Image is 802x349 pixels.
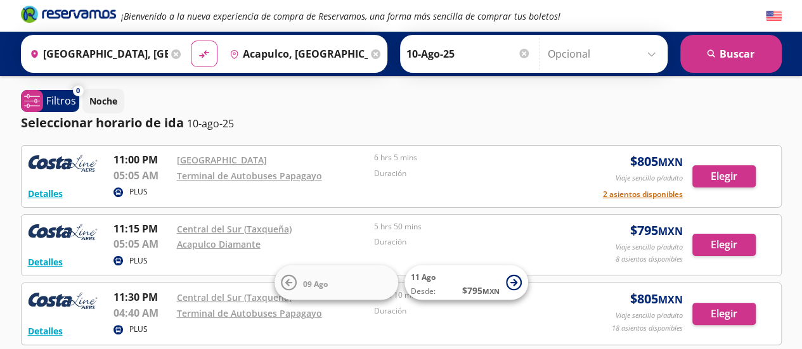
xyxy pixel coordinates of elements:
span: 09 Ago [303,278,328,289]
span: $ 795 [630,221,683,240]
small: MXN [658,293,683,307]
span: 0 [76,86,80,96]
p: PLUS [129,186,148,198]
p: 05:05 AM [113,236,171,251]
p: Viaje sencillo p/adulto [616,173,683,184]
img: RESERVAMOS [28,289,98,315]
small: MXN [482,286,500,296]
button: Elegir [692,165,756,187]
p: 10-ago-25 [187,116,234,131]
a: Acapulco Diamante [177,238,261,250]
a: [GEOGRAPHIC_DATA] [177,154,267,166]
p: Duración [374,168,566,179]
a: Terminal de Autobuses Papagayo [177,307,322,319]
p: Noche [89,94,117,108]
a: Central del Sur (Taxqueña) [177,291,292,303]
input: Opcional [548,38,661,70]
i: Brand Logo [21,4,116,23]
span: $ 805 [630,152,683,171]
p: Viaje sencillo p/adulto [616,242,683,253]
img: RESERVAMOS [28,221,98,246]
p: 5 hrs 50 mins [374,221,566,232]
p: 04:40 AM [113,305,171,320]
input: Buscar Destino [224,38,368,70]
button: 09 Ago [275,265,398,300]
input: Elegir Fecha [406,38,531,70]
p: 18 asientos disponibles [612,323,683,334]
span: Desde: [411,286,436,297]
a: Terminal de Autobuses Papagayo [177,170,322,182]
p: Duración [374,305,566,317]
button: Buscar [680,35,782,73]
p: 05:05 AM [113,168,171,183]
p: Duración [374,236,566,248]
button: Detalles [28,255,63,269]
button: Elegir [692,303,756,325]
span: 11 Ago [411,272,436,282]
span: $ 805 [630,289,683,308]
p: 11:30 PM [113,289,171,305]
a: Brand Logo [21,4,116,27]
small: MXN [658,155,683,169]
img: RESERVAMOS [28,152,98,177]
button: Elegir [692,234,756,256]
p: PLUS [129,324,148,335]
p: 11:00 PM [113,152,171,167]
small: MXN [658,224,683,238]
a: Central del Sur (Taxqueña) [177,223,292,235]
p: PLUS [129,255,148,267]
p: Filtros [46,93,76,108]
button: English [766,8,782,24]
span: $ 795 [462,284,500,297]
button: 11 AgoDesde:$795MXN [404,265,528,300]
button: Noche [82,89,124,113]
button: 0Filtros [21,90,79,112]
p: 11:15 PM [113,221,171,236]
input: Buscar Origen [25,38,168,70]
p: Viaje sencillo p/adulto [616,310,683,321]
button: 2 asientos disponibles [603,189,683,200]
button: Detalles [28,324,63,338]
p: Seleccionar horario de ida [21,113,184,132]
p: 8 asientos disponibles [616,254,683,265]
button: Detalles [28,187,63,200]
em: ¡Bienvenido a la nueva experiencia de compra de Reservamos, una forma más sencilla de comprar tus... [121,10,560,22]
p: 6 hrs 5 mins [374,152,566,163]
